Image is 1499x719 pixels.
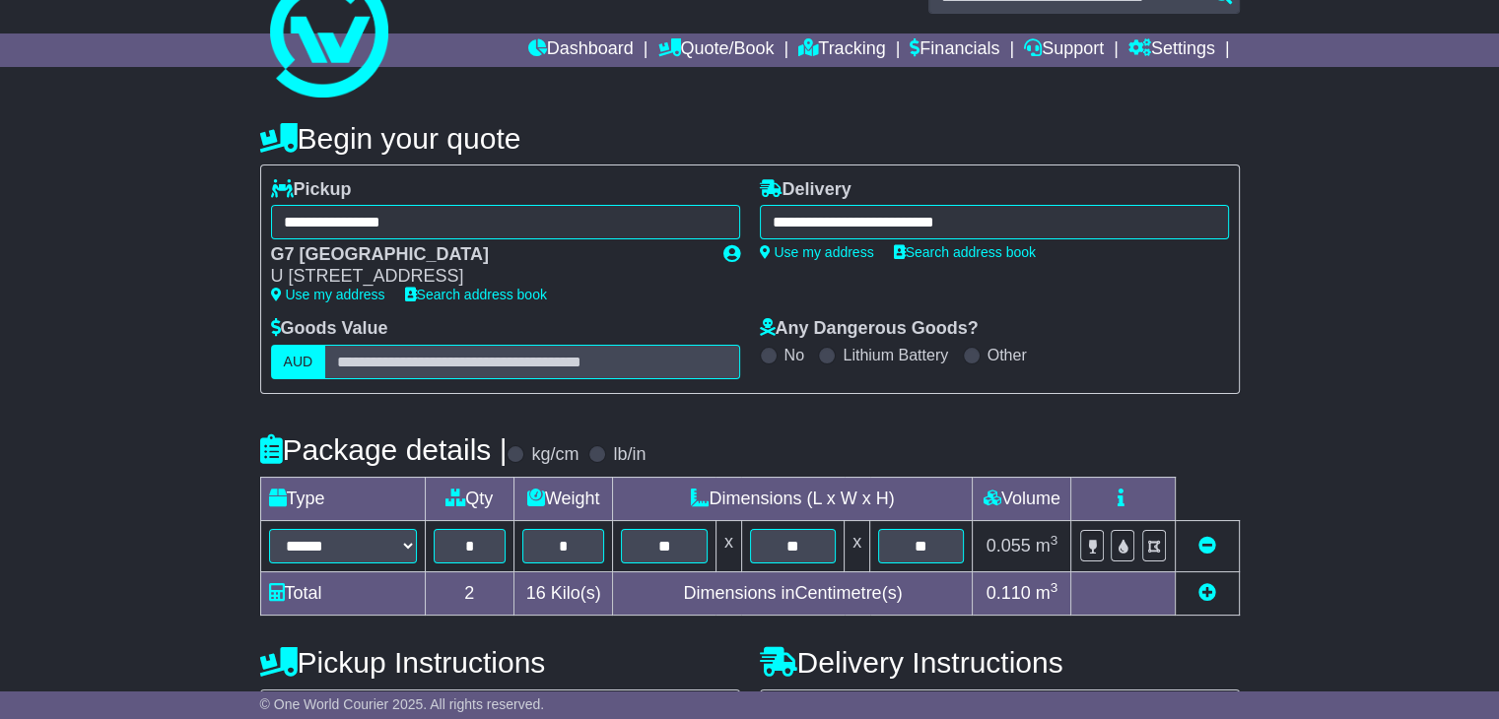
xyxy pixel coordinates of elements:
[760,646,1240,679] h4: Delivery Instructions
[715,520,741,571] td: x
[760,244,874,260] a: Use my address
[531,444,579,466] label: kg/cm
[987,536,1031,556] span: 0.055
[271,244,704,266] div: G7 [GEOGRAPHIC_DATA]
[260,696,545,712] span: © One World Courier 2025. All rights reserved.
[260,433,508,466] h4: Package details |
[1051,580,1058,595] sup: 3
[271,179,352,201] label: Pickup
[271,287,385,302] a: Use my address
[528,33,634,67] a: Dashboard
[613,571,973,615] td: Dimensions in Centimetre(s)
[613,444,646,466] label: lb/in
[425,477,513,520] td: Qty
[910,33,999,67] a: Financials
[260,571,425,615] td: Total
[271,345,326,379] label: AUD
[260,477,425,520] td: Type
[894,244,1036,260] a: Search address book
[657,33,774,67] a: Quote/Book
[1051,533,1058,548] sup: 3
[987,583,1031,603] span: 0.110
[513,477,613,520] td: Weight
[1128,33,1215,67] a: Settings
[405,287,547,302] a: Search address book
[271,266,704,288] div: U [STREET_ADDRESS]
[613,477,973,520] td: Dimensions (L x W x H)
[513,571,613,615] td: Kilo(s)
[1024,33,1104,67] a: Support
[988,346,1027,364] label: Other
[1198,583,1216,603] a: Add new item
[260,122,1240,155] h4: Begin your quote
[260,646,740,679] h4: Pickup Instructions
[1036,583,1058,603] span: m
[425,571,513,615] td: 2
[843,346,948,364] label: Lithium Battery
[798,33,885,67] a: Tracking
[271,318,388,340] label: Goods Value
[760,318,979,340] label: Any Dangerous Goods?
[1036,536,1058,556] span: m
[973,477,1071,520] td: Volume
[526,583,546,603] span: 16
[784,346,804,364] label: No
[760,179,852,201] label: Delivery
[1198,536,1216,556] a: Remove this item
[845,520,870,571] td: x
